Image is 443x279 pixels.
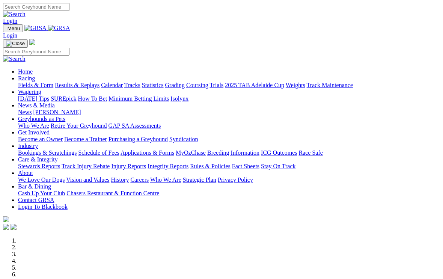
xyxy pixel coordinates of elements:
a: Get Involved [18,129,50,136]
a: Bookings & Scratchings [18,149,77,156]
div: Care & Integrity [18,163,440,170]
a: Cash Up Your Club [18,190,65,196]
a: Industry [18,143,38,149]
a: Stay On Track [261,163,295,169]
a: Tracks [124,82,140,88]
a: Stewards Reports [18,163,60,169]
div: Get Involved [18,136,440,143]
a: Greyhounds as Pets [18,116,65,122]
a: Fact Sheets [232,163,259,169]
a: Calendar [101,82,123,88]
a: Become an Owner [18,136,63,142]
img: twitter.svg [11,224,17,230]
a: Home [18,68,33,75]
a: Weights [286,82,305,88]
a: Chasers Restaurant & Function Centre [66,190,159,196]
a: Vision and Values [66,176,109,183]
div: News & Media [18,109,440,116]
a: Race Safe [298,149,322,156]
a: Login [3,18,17,24]
a: Purchasing a Greyhound [108,136,168,142]
a: Retire Your Greyhound [51,122,107,129]
a: [DATE] Tips [18,95,49,102]
a: Grading [165,82,185,88]
a: We Love Our Dogs [18,176,65,183]
input: Search [3,3,69,11]
a: News [18,109,32,115]
a: Care & Integrity [18,156,58,163]
button: Toggle navigation [3,39,28,48]
div: About [18,176,440,183]
div: Bar & Dining [18,190,440,197]
div: Industry [18,149,440,156]
a: Track Injury Rebate [62,163,110,169]
a: 2025 TAB Adelaide Cup [225,82,284,88]
a: Syndication [169,136,198,142]
a: How To Bet [78,95,107,102]
a: [PERSON_NAME] [33,109,81,115]
a: Schedule of Fees [78,149,119,156]
a: Integrity Reports [148,163,188,169]
a: Wagering [18,89,41,95]
a: Who We Are [150,176,181,183]
a: Racing [18,75,35,81]
a: Contact GRSA [18,197,54,203]
a: Careers [130,176,149,183]
img: logo-grsa-white.png [29,39,35,45]
a: Statistics [142,82,164,88]
img: GRSA [48,25,70,32]
a: Privacy Policy [218,176,253,183]
a: News & Media [18,102,55,109]
a: Injury Reports [111,163,146,169]
a: Isolynx [170,95,188,102]
a: Bar & Dining [18,183,51,190]
a: MyOzChase [176,149,206,156]
a: Login To Blackbook [18,204,68,210]
img: logo-grsa-white.png [3,216,9,222]
img: Close [6,41,25,47]
a: Who We Are [18,122,49,129]
a: ICG Outcomes [261,149,297,156]
a: About [18,170,33,176]
a: Breeding Information [207,149,259,156]
img: GRSA [24,25,47,32]
div: Greyhounds as Pets [18,122,440,129]
a: Rules & Policies [190,163,231,169]
div: Racing [18,82,440,89]
span: Menu [8,26,20,31]
button: Toggle navigation [3,24,23,32]
a: Login [3,32,17,39]
a: Minimum Betting Limits [108,95,169,102]
a: Fields & Form [18,82,53,88]
img: Search [3,11,26,18]
a: GAP SA Assessments [108,122,161,129]
div: Wagering [18,95,440,102]
a: Coursing [186,82,208,88]
input: Search [3,48,69,56]
a: SUREpick [51,95,76,102]
a: Strategic Plan [183,176,216,183]
a: Trials [209,82,223,88]
img: facebook.svg [3,224,9,230]
img: Search [3,56,26,62]
a: Results & Replays [55,82,99,88]
a: Become a Trainer [64,136,107,142]
a: History [111,176,129,183]
a: Applications & Forms [121,149,174,156]
a: Track Maintenance [307,82,353,88]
